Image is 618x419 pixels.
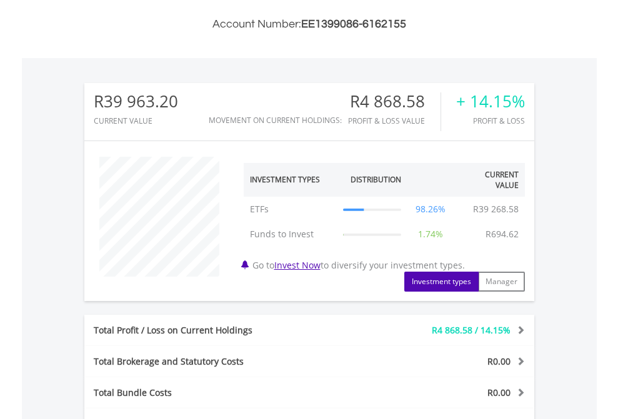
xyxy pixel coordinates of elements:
[407,222,454,247] td: 1.74%
[244,163,337,197] th: Investment Types
[404,272,479,292] button: Investment types
[244,222,337,247] td: Funds to Invest
[456,92,525,111] div: + 14.15%
[487,387,511,398] span: R0.00
[209,116,342,124] div: Movement on Current Holdings:
[479,222,525,247] td: R694.62
[456,117,525,125] div: Profit & Loss
[244,197,337,222] td: ETFs
[94,117,178,125] div: CURRENT VALUE
[301,18,406,30] span: EE1399086-6162155
[84,387,347,399] div: Total Bundle Costs
[234,150,534,292] div: Go to to diversify your investment types.
[407,197,454,222] td: 98.26%
[274,259,321,271] a: Invest Now
[348,92,441,111] div: R4 868.58
[84,324,347,337] div: Total Profit / Loss on Current Holdings
[487,355,511,367] span: R0.00
[94,92,178,111] div: R39 963.20
[467,197,525,222] td: R39 268.58
[454,163,525,197] th: Current Value
[432,324,511,336] span: R4 868.58 / 14.15%
[351,174,401,185] div: Distribution
[478,272,525,292] button: Manager
[348,117,441,125] div: Profit & Loss Value
[84,16,534,33] h3: Account Number:
[84,355,347,368] div: Total Brokerage and Statutory Costs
